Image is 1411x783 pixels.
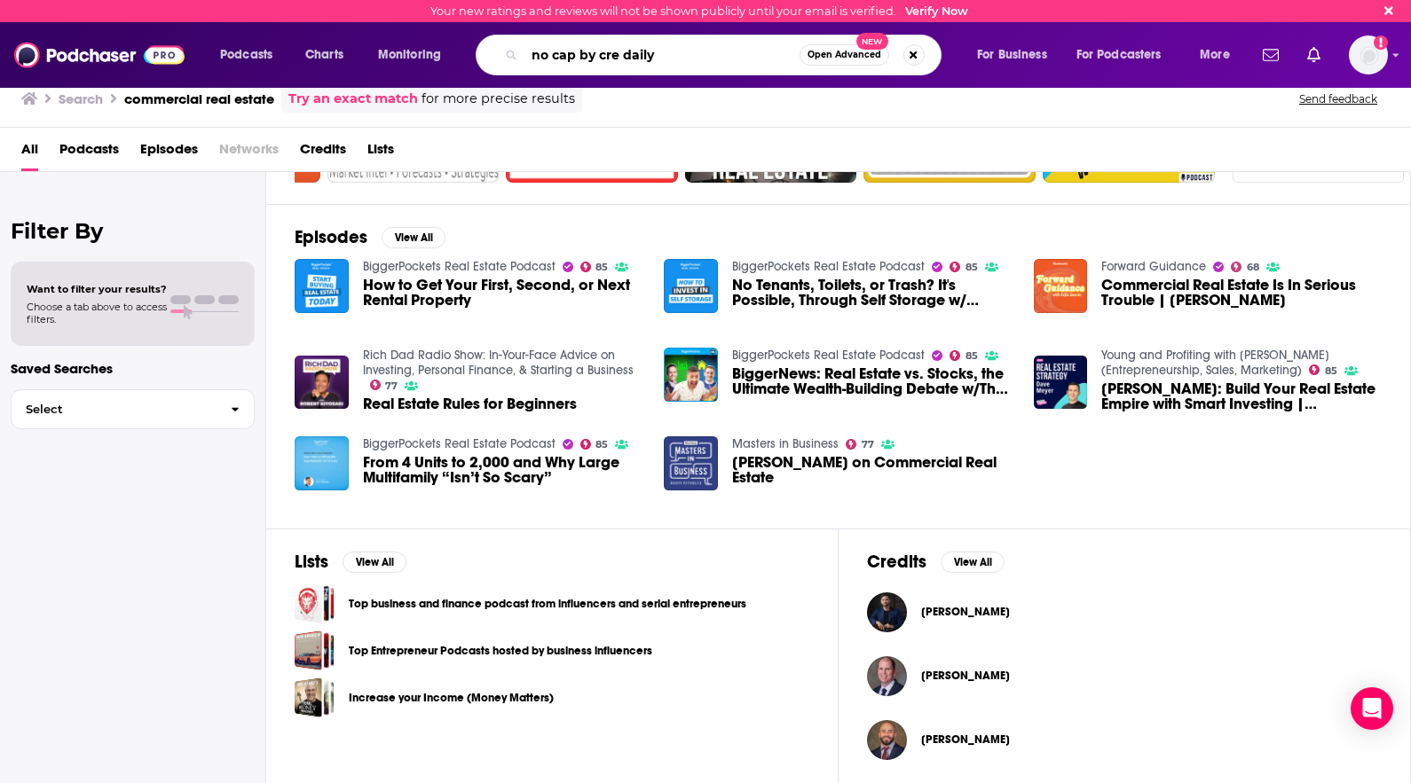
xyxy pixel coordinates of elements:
button: View All [382,227,445,248]
img: Luis Vilar-Carrasquillo [867,720,907,760]
img: From 4 Units to 2,000 and Why Large Multifamily “Isn’t So Scary” [295,436,349,490]
button: open menu [1065,41,1187,69]
a: Top Entrepreneur Podcasts hosted by business influencers [349,641,652,661]
span: Open Advanced [808,51,881,59]
a: From 4 Units to 2,000 and Why Large Multifamily “Isn’t So Scary” [363,455,643,485]
a: Rich Dad Radio Show: In-Your-Face Advice on Investing, Personal Finance, & Starting a Business [363,348,634,378]
p: Saved Searches [11,360,255,377]
a: BiggerPockets Real Estate Podcast [732,259,925,274]
h2: Credits [867,551,926,573]
a: 85 [950,350,978,361]
span: For Podcasters [1076,43,1162,67]
button: Brian ToblerBrian Tobler [867,647,1382,704]
a: Paul Thompson [921,605,1010,619]
svg: Email not verified [1374,35,1388,50]
span: New [856,33,888,50]
a: No Tenants, Toilets, or Trash? It's Possible, Through Self Storage w/ Paul Moore [732,278,1013,308]
a: 85 [580,262,609,272]
a: Dave Meyer: Build Your Real Estate Empire with Smart Investing | Entrepreneurship | E326 [1101,381,1382,411]
h2: Episodes [295,226,367,248]
button: open menu [366,41,464,69]
a: Top business and finance podcast from influencers and serial entrepreneurs [349,594,746,614]
a: Top business and finance podcast from influencers and serial entrepreneurs [295,583,335,623]
a: Increase your Income (Money Matters) [349,688,554,708]
span: No Tenants, Toilets, or Trash? It's Possible, Through Self Storage w/ [PERSON_NAME] [732,278,1013,308]
button: Paul ThompsonPaul Thompson [867,583,1382,640]
a: Credits [300,135,346,171]
a: Real Estate Rules for Beginners [363,396,577,411]
a: Brian Tobler [921,669,1010,683]
span: 85 [1325,367,1337,375]
div: Search podcasts, credits, & more... [493,35,958,75]
span: 77 [385,382,398,390]
a: 85 [1309,364,1337,375]
a: Lists [367,135,394,171]
a: 77 [846,439,874,450]
a: BiggerNews: Real Estate vs. Stocks, the Ultimate Wealth-Building Debate w/The Motley Fool! [732,366,1013,396]
span: [PERSON_NAME] [921,732,1010,747]
a: Commercial Real Estate Is In Serious Trouble | Nick Halaris [1101,278,1382,308]
span: Commercial Real Estate Is In Serious Trouble | [PERSON_NAME] [1101,278,1382,308]
a: Show notifications dropdown [1300,40,1328,70]
span: All [21,135,38,171]
button: Luis Vilar-CarrasquilloLuis Vilar-Carrasquillo [867,711,1382,768]
a: BiggerPockets Real Estate Podcast [732,348,925,363]
a: How to Get Your First, Second, or Next Rental Property [363,278,643,308]
span: 85 [595,441,608,449]
a: Masters in Business [732,436,839,451]
a: BiggerPockets Real Estate Podcast [363,436,556,451]
span: [PERSON_NAME] on Commercial Real Estate [732,455,1013,485]
img: Dave Meyer: Build Your Real Estate Empire with Smart Investing | Entrepreneurship | E326 [1034,356,1088,410]
div: Open Intercom Messenger [1351,687,1393,730]
img: Paul Thompson [867,592,907,632]
a: ListsView All [295,551,406,573]
span: Networks [219,135,279,171]
a: Luis Vilar-Carrasquillo [921,732,1010,747]
span: Logged in as charlottestone [1349,35,1388,74]
span: [PERSON_NAME] [921,605,1010,619]
img: Podchaser - Follow, Share and Rate Podcasts [14,38,185,72]
a: Real Estate Rules for Beginners [295,356,349,410]
a: Brian Tobler [867,656,907,696]
span: for more precise results [422,89,575,109]
button: open menu [208,41,296,69]
h3: commercial real estate [124,90,274,107]
a: 85 [580,439,609,450]
img: User Profile [1349,35,1388,74]
a: Try an exact match [288,89,418,109]
button: open menu [965,41,1069,69]
img: Commercial Real Estate Is In Serious Trouble | Nick Halaris [1034,259,1088,313]
a: Forward Guidance [1101,259,1206,274]
a: 68 [1231,262,1259,272]
a: 85 [950,262,978,272]
h2: Filter By [11,218,255,244]
h3: Search [59,90,103,107]
a: Charts [294,41,354,69]
span: For Business [977,43,1047,67]
img: How to Get Your First, Second, or Next Rental Property [295,259,349,313]
a: No Tenants, Toilets, or Trash? It's Possible, Through Self Storage w/ Paul Moore [664,259,718,313]
a: Cathy Marcus on Commercial Real Estate [732,455,1013,485]
span: Choose a tab above to access filters. [27,301,167,325]
a: Increase your Income (Money Matters) [295,677,335,717]
a: 77 [370,380,398,390]
span: 68 [1247,263,1259,271]
a: Podcasts [59,135,119,171]
a: Young and Profiting with Hala Taha (Entrepreneurship, Sales, Marketing) [1101,348,1329,378]
span: 85 [595,263,608,271]
button: open menu [1187,41,1252,69]
button: Show profile menu [1349,35,1388,74]
span: Top Entrepreneur Podcasts hosted by business influencers [295,630,335,670]
span: 85 [966,352,978,360]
